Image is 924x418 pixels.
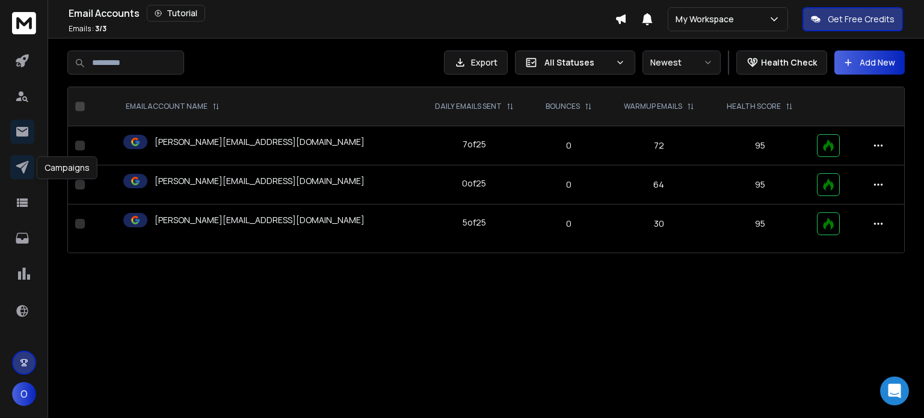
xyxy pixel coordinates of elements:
[69,5,615,22] div: Email Accounts
[607,204,710,244] td: 30
[607,126,710,165] td: 72
[624,102,682,111] p: WARMUP EMAILS
[544,57,611,69] p: All Statuses
[802,7,903,31] button: Get Free Credits
[155,175,365,187] p: [PERSON_NAME][EMAIL_ADDRESS][DOMAIN_NAME]
[710,126,809,165] td: 95
[607,165,710,204] td: 64
[435,102,502,111] p: DAILY EMAILS SENT
[12,382,36,406] button: O
[69,24,106,34] p: Emails :
[463,138,486,150] div: 7 of 25
[880,377,909,405] div: Open Intercom Messenger
[736,51,827,75] button: Health Check
[538,179,600,191] p: 0
[538,218,600,230] p: 0
[538,140,600,152] p: 0
[126,102,220,111] div: EMAIL ACCOUNT NAME
[147,5,205,22] button: Tutorial
[444,51,508,75] button: Export
[710,204,809,244] td: 95
[676,13,739,25] p: My Workspace
[37,156,97,179] div: Campaigns
[155,136,365,148] p: [PERSON_NAME][EMAIL_ADDRESS][DOMAIN_NAME]
[463,217,486,229] div: 5 of 25
[642,51,721,75] button: Newest
[727,102,781,111] p: HEALTH SCORE
[828,13,895,25] p: Get Free Credits
[155,214,365,226] p: [PERSON_NAME][EMAIL_ADDRESS][DOMAIN_NAME]
[95,23,106,34] span: 3 / 3
[462,177,486,189] div: 0 of 25
[710,165,809,204] td: 95
[546,102,580,111] p: BOUNCES
[761,57,817,69] p: Health Check
[834,51,905,75] button: Add New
